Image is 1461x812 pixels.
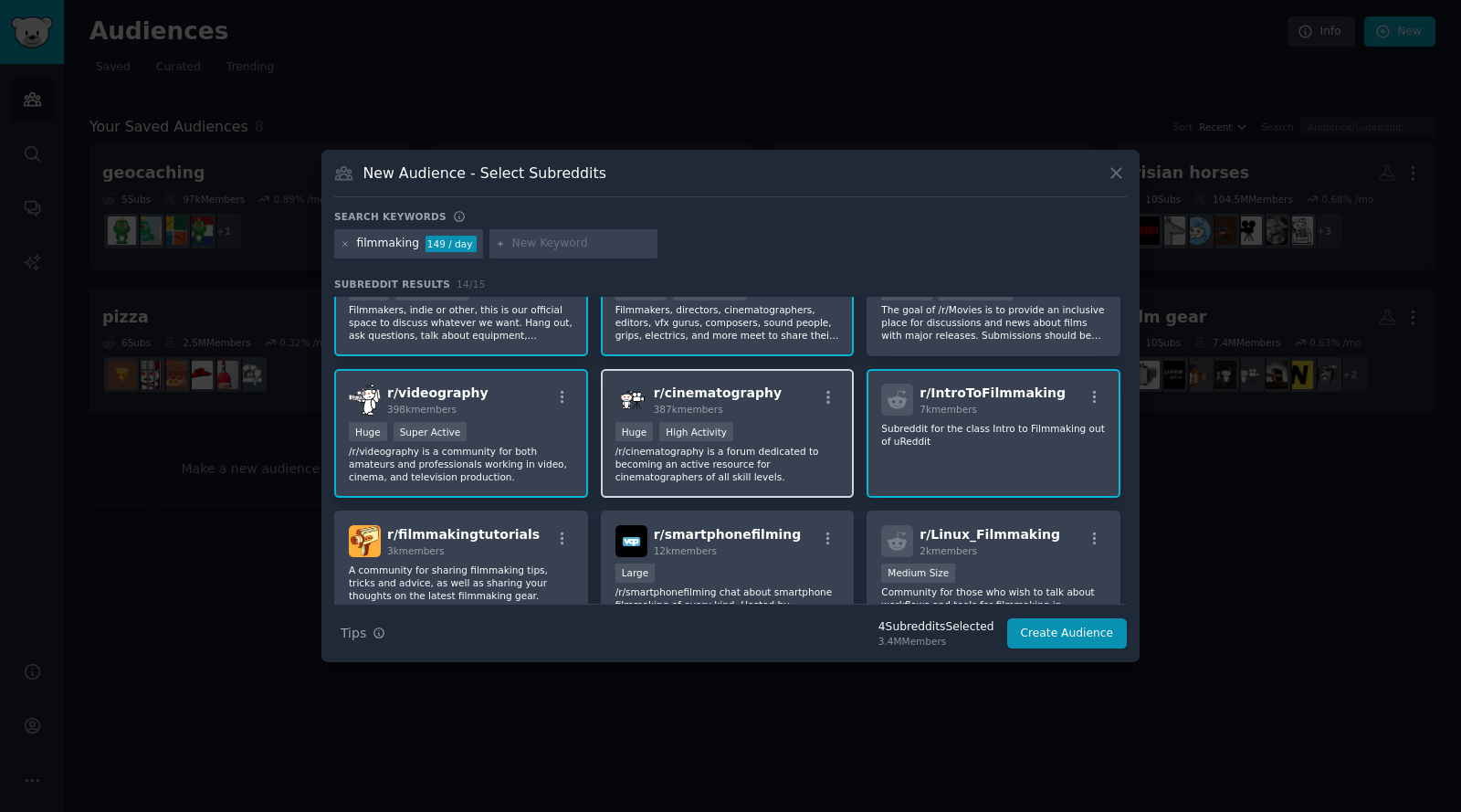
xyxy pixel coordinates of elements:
h3: New Audience - Select Subreddits [363,163,606,183]
p: /r/videography is a community for both amateurs and professionals working in video, cinema, and t... [349,445,573,483]
div: Medium Size [881,564,955,583]
span: 3k members [387,545,445,556]
span: r/ cinematography [654,385,782,400]
p: Filmmakers, directors, cinematographers, editors, vfx gurus, composers, sound people, grips, elec... [615,303,840,342]
div: High Activity [659,422,733,441]
p: A community for sharing filmmaking tips, tricks and advice, as well as sharing your thoughts on t... [349,564,573,602]
p: /r/cinematography is a forum dedicated to becoming an active resource for cinematographers of all... [615,445,840,483]
p: The goal of /r/Movies is to provide an inclusive place for discussions and news about films with ... [881,303,1106,342]
img: filmmakingtutorials [349,525,381,557]
div: Super Active [394,422,468,441]
div: 149 / day [426,236,477,252]
p: Subreddit for the class Intro to Filmmaking out of uReddit [881,422,1106,448]
span: Tips [341,624,366,643]
p: Filmmakers, indie or other, this is our official space to discuss whatever we want. Hang out, ask... [349,303,573,342]
span: Subreddit Results [334,278,450,290]
p: Community for those who wish to talk about workflows and tools for filmmaking in GNU/Linux. [881,585,1106,624]
img: cinematography [615,384,647,416]
div: Huge [349,422,387,441]
h3: Search keywords [334,210,447,223]
span: 2k members [920,545,977,556]
div: 3.4M Members [878,635,994,648]
span: r/ videography [387,385,489,400]
span: r/ IntroToFilmmaking [920,385,1066,400]
input: New Keyword [512,236,651,252]
div: 4 Subreddit s Selected [878,619,994,636]
span: r/ Linux_Filmmaking [920,527,1060,542]
button: Tips [334,617,392,649]
span: r/ smartphonefilming [654,527,802,542]
span: 387k members [654,404,723,415]
button: Create Audience [1007,618,1128,649]
span: 14 / 15 [457,279,486,290]
div: Huge [615,422,654,441]
p: /r/smartphonefilming chat about smartphone filmmaking of every kind. Hosted by smartphone filmmak... [615,585,840,624]
span: 398k members [387,404,457,415]
img: videography [349,384,381,416]
div: Large [615,564,656,583]
img: smartphonefilming [615,525,647,557]
span: r/ filmmakingtutorials [387,527,540,542]
div: filmmaking [357,236,420,252]
span: 7k members [920,404,977,415]
span: 12k members [654,545,717,556]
